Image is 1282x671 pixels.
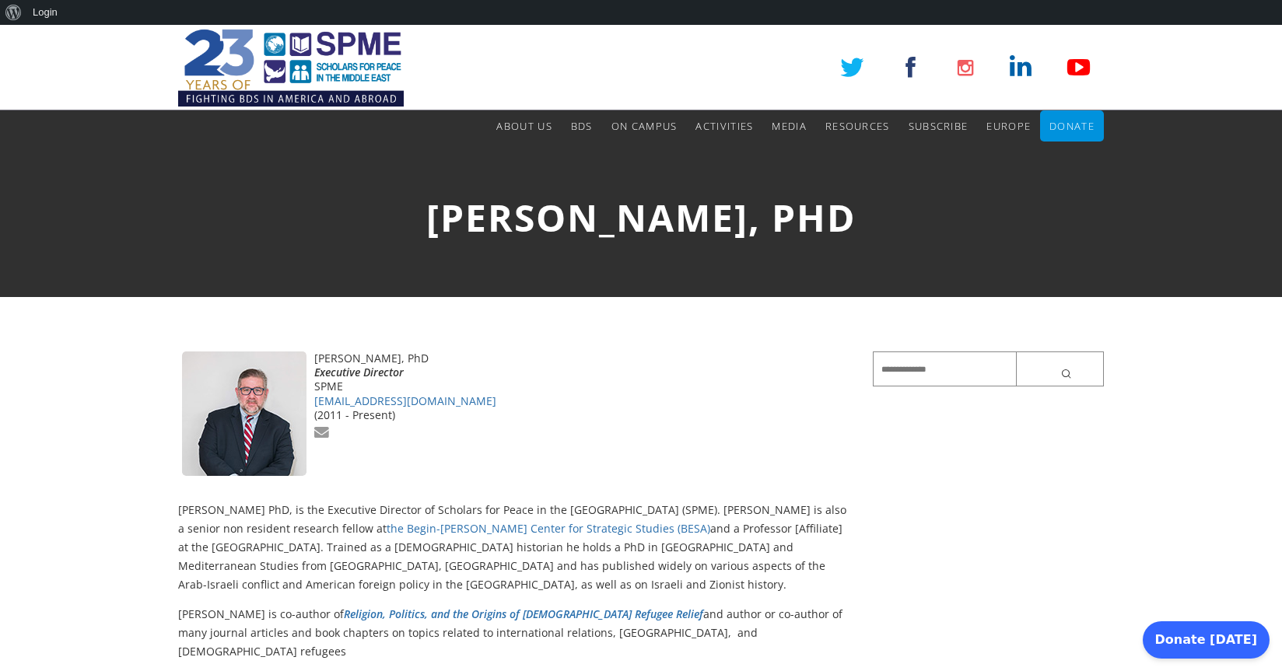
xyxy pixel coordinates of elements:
a: [EMAIL_ADDRESS][DOMAIN_NAME] [314,393,496,408]
div: [PERSON_NAME], PhD [178,351,849,365]
a: the Begin-[PERSON_NAME] Center for Strategic Studies (BESA) [387,521,710,536]
a: Activities [695,110,753,142]
a: Donate [1049,110,1095,142]
span: Donate [1049,119,1095,133]
span: On Campus [611,119,678,133]
span: About Us [496,119,552,133]
span: Subscribe [909,119,969,133]
a: Resources [825,110,890,142]
p: [PERSON_NAME] is co-author of and author or co-author of many journal articles and book chapters ... [178,605,849,660]
span: Activities [695,119,753,133]
a: Subscribe [909,110,969,142]
a: Religion, Politics, and the Origins of [DEMOGRAPHIC_DATA] Refugee Relief [344,606,703,621]
p: [PERSON_NAME] PhD, is the Executive Director of Scholars for Peace in the [GEOGRAPHIC_DATA] (SPME... [178,501,849,593]
div: (2011 - Present) [178,408,849,422]
span: [PERSON_NAME], PhD [426,192,856,243]
a: About Us [496,110,552,142]
img: SPME [178,25,404,110]
span: BDS [571,119,593,133]
div: Executive Director [178,365,849,379]
a: Europe [986,110,1031,142]
a: BDS [571,110,593,142]
a: On Campus [611,110,678,142]
span: Resources [825,119,890,133]
span: Media [772,119,807,133]
span: Europe [986,119,1031,133]
div: SPME [178,379,849,393]
a: Media [772,110,807,142]
img: asaf-3.jpg [182,351,306,476]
